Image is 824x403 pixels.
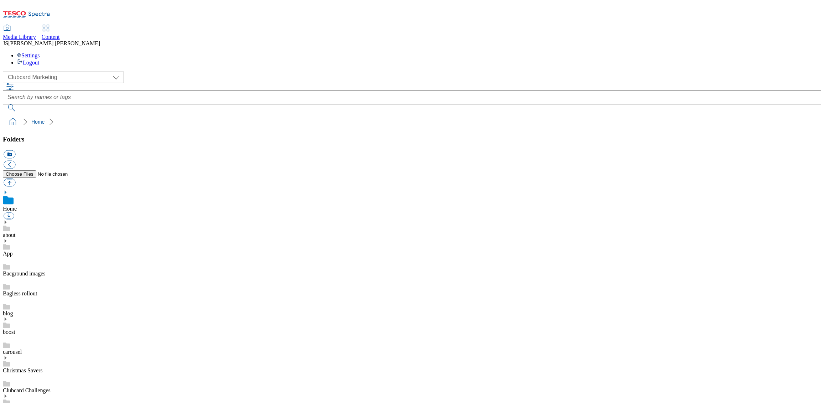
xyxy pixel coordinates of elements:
[3,40,8,46] span: JS
[17,60,39,66] a: Logout
[17,52,40,58] a: Settings
[8,40,100,46] span: [PERSON_NAME] [PERSON_NAME]
[3,387,51,393] a: Clubcard Challenges
[3,290,37,296] a: Bagless rollout
[3,250,13,257] a: App
[3,25,36,40] a: Media Library
[3,135,821,143] h3: Folders
[42,25,60,40] a: Content
[3,115,821,129] nav: breadcrumb
[3,34,36,40] span: Media Library
[3,310,13,316] a: blog
[31,119,45,125] a: Home
[42,34,60,40] span: Content
[7,116,19,128] a: home
[3,90,821,104] input: Search by names or tags
[3,329,15,335] a: boost
[3,206,17,212] a: Home
[3,349,22,355] a: carousel
[3,232,16,238] a: about
[3,367,43,373] a: Christmas Savers
[3,270,46,277] a: Bacground images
